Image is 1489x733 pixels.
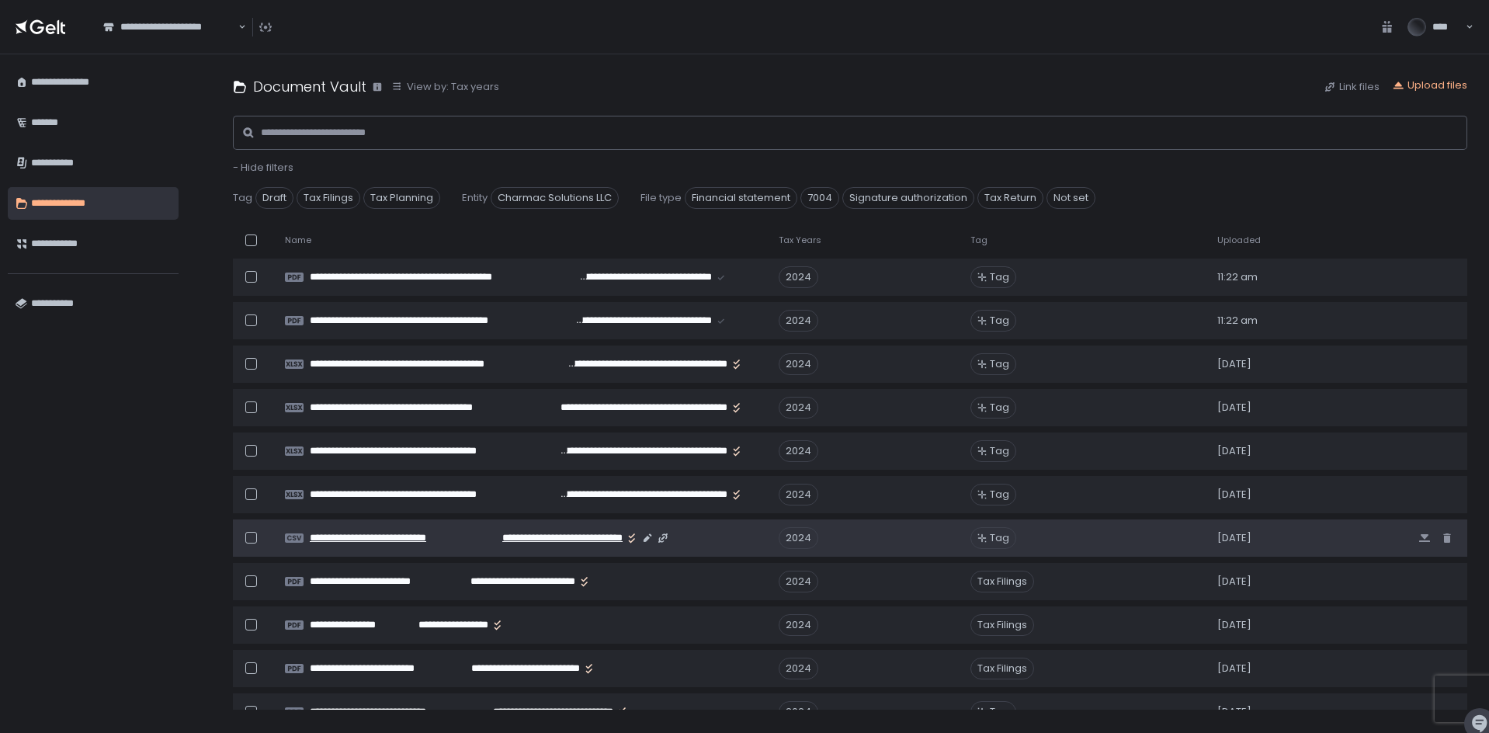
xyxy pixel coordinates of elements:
div: 2024 [779,658,818,679]
div: 2024 [779,397,818,419]
button: Upload files [1392,78,1467,92]
span: Tag [990,531,1009,545]
span: Draft [255,187,293,209]
div: 2024 [779,266,818,288]
span: Tag [990,357,1009,371]
span: Tax Years [779,234,821,246]
span: - Hide filters [233,160,293,175]
span: Tax Filings [970,614,1034,636]
span: Name [285,234,311,246]
div: 2024 [779,701,818,723]
span: Entity [462,191,488,205]
span: Tax Planning [363,187,440,209]
span: Tag [990,705,1009,719]
div: 2024 [779,614,818,636]
span: 7004 [800,187,839,209]
span: Signature authorization [842,187,974,209]
div: 2024 [779,527,818,549]
span: Tag [990,488,1009,502]
span: Tax Filings [970,571,1034,592]
span: [DATE] [1217,618,1251,632]
span: [DATE] [1217,444,1251,458]
h1: Document Vault [253,76,366,97]
div: 2024 [779,353,818,375]
span: File type [640,191,682,205]
span: Not set [1046,187,1095,209]
span: Uploaded [1217,234,1261,246]
span: Tax Filings [297,187,360,209]
input: Search for option [236,19,237,35]
span: Tax Filings [970,658,1034,679]
span: Tag [990,270,1009,284]
span: [DATE] [1217,662,1251,676]
div: 2024 [779,310,818,332]
div: 2024 [779,440,818,462]
span: Charmac Solutions LLC [491,187,619,209]
span: [DATE] [1217,357,1251,371]
span: 11:22 am [1217,270,1258,284]
button: Link files [1324,80,1380,94]
span: Tag [233,191,252,205]
span: [DATE] [1217,705,1251,719]
span: Tag [970,234,987,246]
button: - Hide filters [233,161,293,175]
button: View by: Tax years [391,80,499,94]
div: 2024 [779,571,818,592]
span: Tax Return [977,187,1043,209]
div: Search for option [93,11,246,43]
div: 2024 [779,484,818,505]
span: Tag [990,401,1009,415]
span: Financial statement [685,187,797,209]
span: [DATE] [1217,531,1251,545]
span: Tag [990,444,1009,458]
span: 11:22 am [1217,314,1258,328]
span: [DATE] [1217,575,1251,589]
span: [DATE] [1217,488,1251,502]
span: [DATE] [1217,401,1251,415]
span: Tag [990,314,1009,328]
